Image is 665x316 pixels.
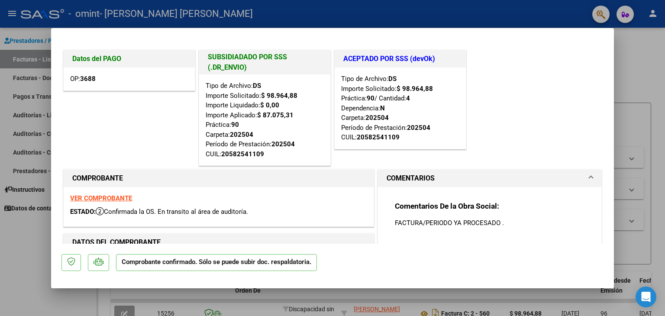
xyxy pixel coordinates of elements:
strong: 4 [406,94,410,102]
div: Tipo de Archivo: Importe Solicitado: Importe Liquidado: Importe Aplicado: Práctica: Carpeta: Perí... [206,81,324,159]
strong: $ 98.964,88 [261,92,297,100]
strong: DS [253,82,261,90]
span: Confirmada la OS. En transito al área de auditoría. [96,208,248,216]
div: 20582541109 [221,149,264,159]
strong: 90 [367,94,374,102]
div: COMENTARIOS [378,187,601,267]
strong: COMPROBANTE [72,174,123,182]
div: Tipo de Archivo: Importe Solicitado: Práctica: / Cantidad: Dependencia: Carpeta: Período de Prest... [341,74,459,142]
strong: DS [388,75,397,83]
a: VER COMPROBANTE [70,194,132,202]
div: Open Intercom Messenger [636,287,656,307]
span: OP: [70,75,96,83]
strong: 202504 [230,131,253,139]
h1: SUBSIDIADADO POR SSS (.DR_ENVIO) [208,52,322,73]
div: 20582541109 [357,132,400,142]
h1: COMENTARIOS [387,173,435,184]
strong: 202504 [407,124,430,132]
strong: 202504 [271,140,295,148]
p: FACTURA/PERIODO YA PROCESADO . [395,218,584,228]
p: Comprobante confirmado. Sólo se puede subir doc. respaldatoria. [116,254,317,271]
strong: DATOS DEL COMPROBANTE [72,238,161,246]
strong: Comentarios De la Obra Social: [395,202,499,210]
strong: $ 87.075,31 [257,111,294,119]
h1: ACEPTADO POR SSS (devOk) [343,54,457,64]
strong: N [380,104,385,112]
strong: 202504 [365,114,389,122]
mat-expansion-panel-header: COMENTARIOS [378,170,601,187]
strong: 90 [231,121,239,129]
span: ESTADO: [70,208,96,216]
strong: $ 98.964,88 [397,85,433,93]
h1: Datos del PAGO [72,54,186,64]
strong: $ 0,00 [260,101,279,109]
strong: 3688 [80,75,96,83]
